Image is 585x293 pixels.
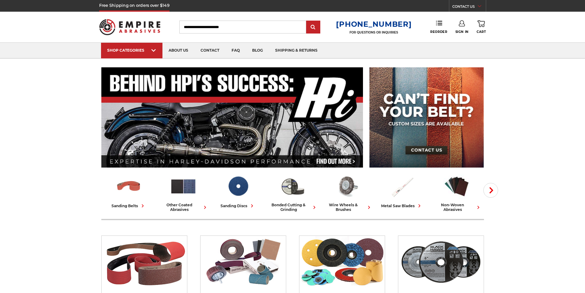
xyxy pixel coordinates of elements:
img: Sanding Discs [224,173,252,200]
img: Banner for an interview featuring Horsepower Inc who makes Harley performance upgrades featured o... [101,67,363,168]
div: wire wheels & brushes [322,203,372,212]
img: Sanding Discs [299,236,385,288]
span: Cart [477,30,486,34]
img: Sanding Belts [115,173,142,200]
a: non-woven abrasives [432,173,482,212]
img: promo banner for custom belts. [369,67,484,168]
a: metal saw blades [377,173,427,209]
a: CONTACT US [452,3,486,12]
span: Reorder [430,30,447,34]
button: Next [483,183,498,198]
img: Non-woven Abrasives [443,173,470,200]
input: Submit [307,21,319,34]
div: other coated abrasives [158,203,208,212]
img: Empire Abrasives [99,15,161,39]
span: Sign In [455,30,469,34]
a: sanding discs [213,173,263,209]
img: Wire Wheels & Brushes [334,173,361,200]
a: blog [246,43,269,58]
img: Other Coated Abrasives [170,173,197,200]
a: shipping & returns [269,43,324,58]
a: about us [162,43,194,58]
div: bonded cutting & grinding [268,203,318,212]
a: other coated abrasives [158,173,208,212]
a: Cart [477,20,486,34]
a: bonded cutting & grinding [268,173,318,212]
div: sanding belts [111,203,146,209]
img: Bonded Cutting & Grinding [279,173,306,200]
a: [PHONE_NUMBER] [336,20,411,29]
a: contact [194,43,225,58]
div: metal saw blades [381,203,423,209]
img: Metal Saw Blades [388,173,415,200]
a: wire wheels & brushes [322,173,372,212]
img: Bonded Cutting & Grinding [398,236,484,288]
a: faq [225,43,246,58]
img: Sanding Belts [102,236,187,288]
a: sanding belts [104,173,154,209]
div: non-woven abrasives [432,203,482,212]
img: Other Coated Abrasives [201,236,286,288]
div: sanding discs [220,203,255,209]
div: SHOP CATEGORIES [107,48,156,53]
p: FOR QUESTIONS OR INQUIRIES [336,30,411,34]
a: Reorder [430,20,447,34]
